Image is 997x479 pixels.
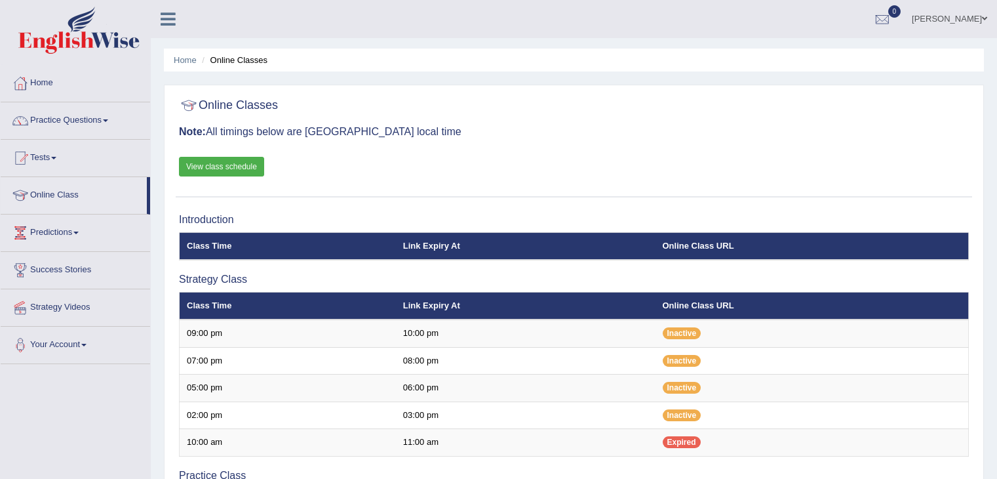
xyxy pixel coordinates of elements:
[1,65,150,98] a: Home
[663,382,701,394] span: Inactive
[663,327,701,339] span: Inactive
[1,252,150,285] a: Success Stories
[1,177,147,210] a: Online Class
[180,402,396,429] td: 02:00 pm
[179,96,278,115] h2: Online Classes
[179,157,264,177] a: View class schedule
[180,232,396,260] th: Class Time
[180,375,396,402] td: 05:00 pm
[174,55,197,65] a: Home
[1,215,150,247] a: Predictions
[180,292,396,320] th: Class Time
[180,429,396,457] td: 10:00 am
[396,429,655,457] td: 11:00 am
[396,232,655,260] th: Link Expiry At
[180,320,396,347] td: 09:00 pm
[1,140,150,173] a: Tests
[1,289,150,322] a: Strategy Videos
[180,347,396,375] td: 07:00 pm
[1,327,150,360] a: Your Account
[396,320,655,347] td: 10:00 pm
[663,409,701,421] span: Inactive
[396,292,655,320] th: Link Expiry At
[179,274,969,285] h3: Strategy Class
[1,102,150,135] a: Practice Questions
[396,375,655,402] td: 06:00 pm
[396,402,655,429] td: 03:00 pm
[888,5,901,18] span: 0
[179,214,969,226] h3: Introduction
[396,347,655,375] td: 08:00 pm
[663,436,701,448] span: Expired
[199,54,267,66] li: Online Classes
[655,292,969,320] th: Online Class URL
[179,126,206,137] b: Note:
[655,232,969,260] th: Online Class URL
[663,355,701,367] span: Inactive
[179,126,969,138] h3: All timings below are [GEOGRAPHIC_DATA] local time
